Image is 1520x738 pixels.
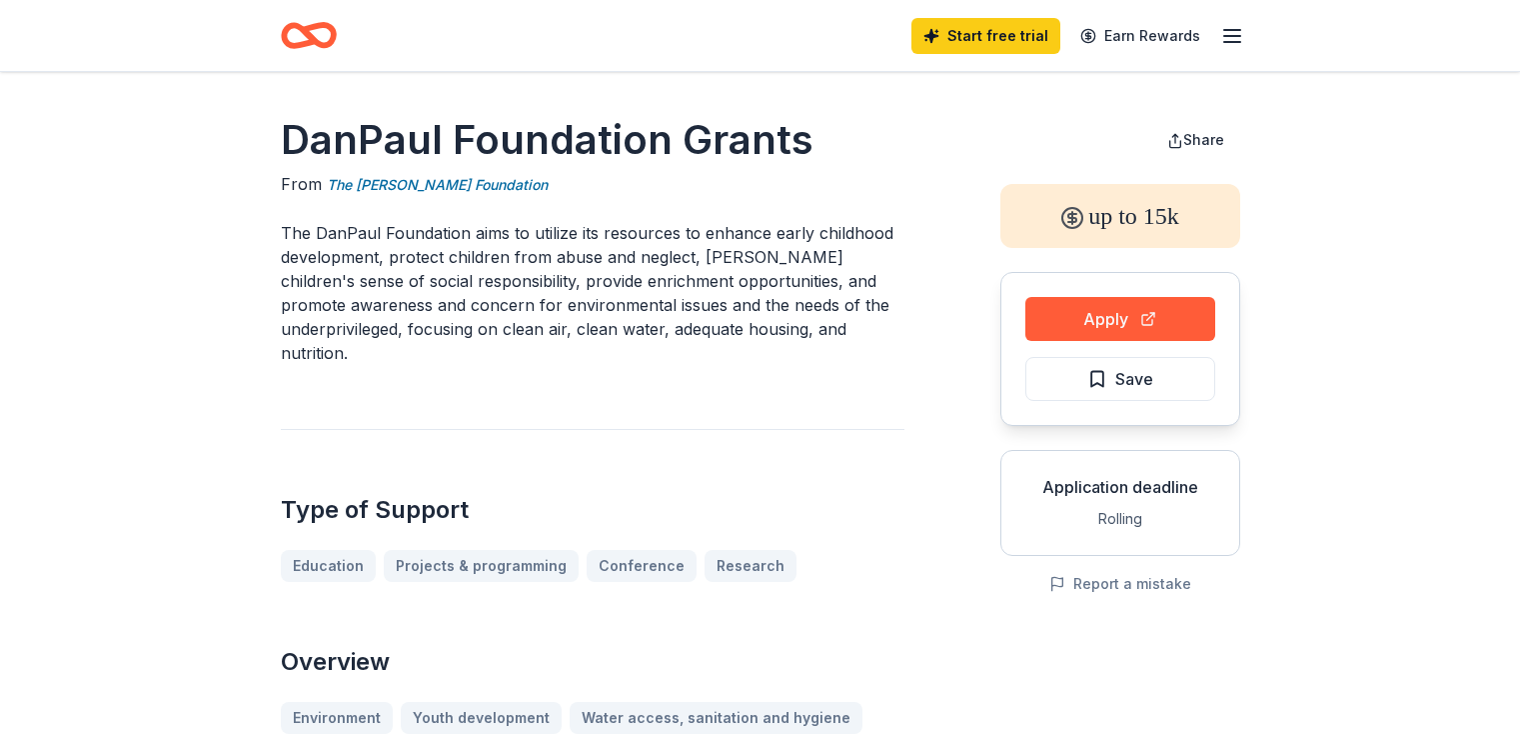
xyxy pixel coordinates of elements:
[1025,297,1215,341] button: Apply
[1017,507,1223,531] div: Rolling
[281,12,337,59] a: Home
[1068,18,1212,54] a: Earn Rewards
[911,18,1060,54] a: Start free trial
[281,646,904,678] h2: Overview
[281,172,904,197] div: From
[327,173,548,197] a: The [PERSON_NAME] Foundation
[1049,572,1191,596] button: Report a mistake
[1151,120,1240,160] button: Share
[1025,357,1215,401] button: Save
[281,221,904,365] p: The DanPaul Foundation aims to utilize its resources to enhance early childhood development, prot...
[1000,184,1240,248] div: up to 15k
[281,112,904,168] h1: DanPaul Foundation Grants
[1017,475,1223,499] div: Application deadline
[281,494,904,526] h2: Type of Support
[1115,366,1153,392] span: Save
[1183,131,1224,148] span: Share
